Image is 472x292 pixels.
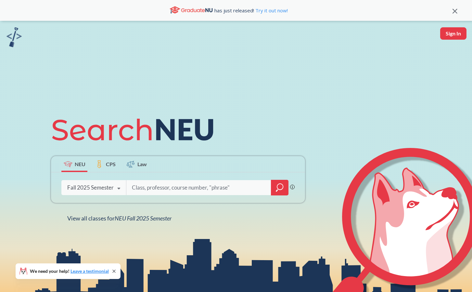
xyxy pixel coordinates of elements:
span: Law [137,160,147,168]
input: Class, professor, course number, "phrase" [131,181,266,194]
span: CPS [106,160,116,168]
span: has just released! [214,7,288,14]
button: Sign In [440,27,466,40]
a: Try it out now! [254,7,288,14]
div: Fall 2025 Semester [67,184,114,191]
svg: magnifying glass [276,183,284,192]
div: magnifying glass [271,180,288,195]
img: sandbox logo [6,27,22,47]
a: Leave a testimonial [70,268,109,274]
a: sandbox logo [6,27,22,49]
span: NEU [75,160,85,168]
span: View all classes for [67,215,172,222]
span: NEU Fall 2025 Semester [115,215,172,222]
span: We need your help! [30,269,109,273]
